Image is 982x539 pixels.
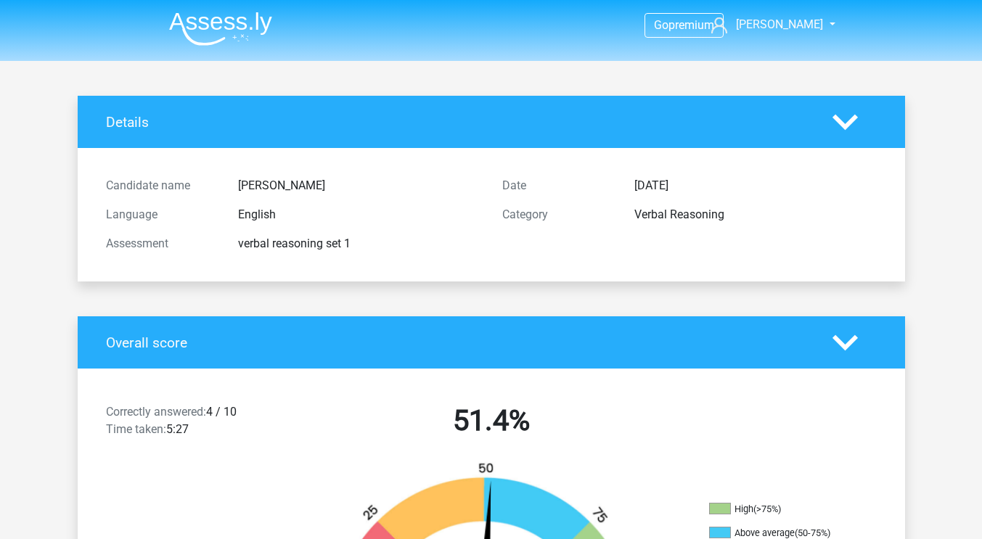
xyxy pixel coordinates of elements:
[95,177,227,194] div: Candidate name
[623,206,888,223] div: Verbal Reasoning
[491,177,623,194] div: Date
[753,503,781,514] div: (>75%)
[95,235,227,252] div: Assessment
[304,403,679,438] h2: 51.4%
[106,334,811,351] h4: Overall score
[709,503,854,516] li: High
[736,17,823,31] span: [PERSON_NAME]
[227,177,491,194] div: [PERSON_NAME]
[169,12,272,46] img: Assessly
[668,18,714,32] span: premium
[491,206,623,223] div: Category
[645,15,723,35] a: Gopremium
[106,405,206,419] span: Correctly answered:
[795,527,830,538] div: (50-75%)
[227,206,491,223] div: English
[705,16,825,33] a: [PERSON_NAME]
[654,18,668,32] span: Go
[106,422,166,436] span: Time taken:
[95,403,293,444] div: 4 / 10 5:27
[623,177,888,194] div: [DATE]
[106,114,811,131] h4: Details
[227,235,491,252] div: verbal reasoning set 1
[95,206,227,223] div: Language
